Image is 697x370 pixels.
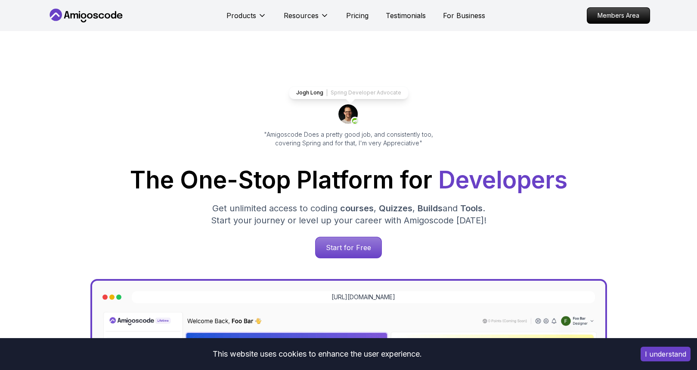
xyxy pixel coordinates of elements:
[346,10,369,21] a: Pricing
[587,8,650,23] p: Members Area
[418,203,443,213] span: Builds
[252,130,445,147] p: "Amigoscode Does a pretty good job, and consistently too, covering Spring and for that, I'm very ...
[338,104,359,125] img: josh long
[204,202,493,226] p: Get unlimited access to coding , , and . Start your journey or level up your career with Amigosco...
[315,237,382,258] a: Start for Free
[438,166,567,194] span: Developers
[296,89,323,96] p: Jogh Long
[331,293,395,301] a: [URL][DOMAIN_NAME]
[340,203,374,213] span: courses
[460,203,483,213] span: Tools
[587,7,650,24] a: Members Area
[331,89,401,96] p: Spring Developer Advocate
[226,10,266,28] button: Products
[443,10,485,21] a: For Business
[641,347,691,361] button: Accept cookies
[6,345,628,364] div: This website uses cookies to enhance the user experience.
[284,10,329,28] button: Resources
[284,10,319,21] p: Resources
[226,10,256,21] p: Products
[379,203,412,213] span: Quizzes
[386,10,426,21] a: Testimonials
[316,237,381,258] p: Start for Free
[54,168,643,192] h1: The One-Stop Platform for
